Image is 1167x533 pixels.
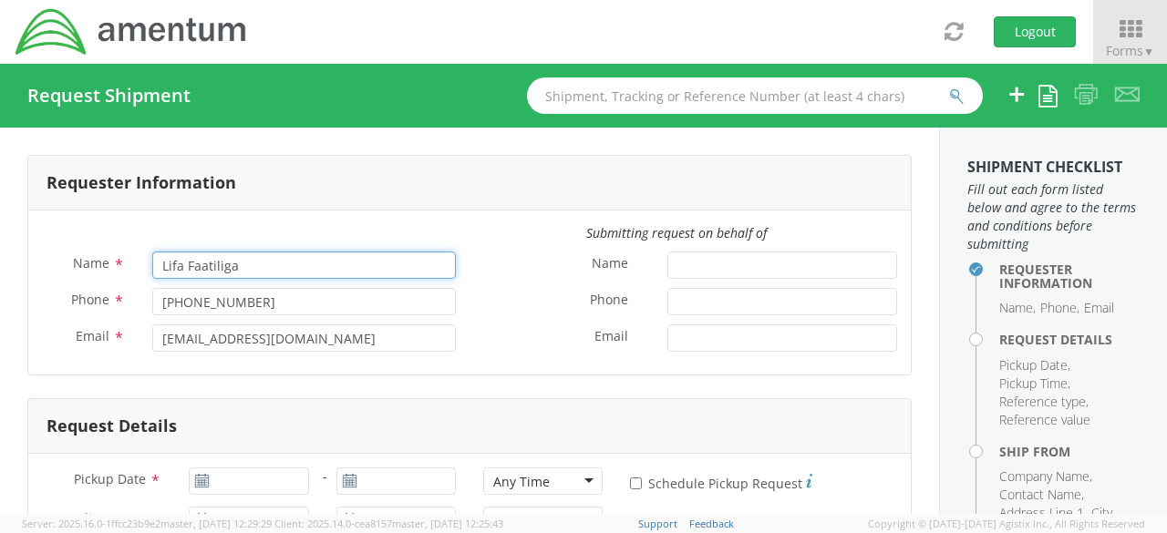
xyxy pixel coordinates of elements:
[999,262,1140,291] h4: Requester Information
[76,327,109,344] span: Email
[999,356,1070,374] li: Pickup Date
[590,291,628,312] span: Phone
[592,254,628,275] span: Name
[999,299,1036,317] li: Name
[638,517,677,530] a: Support
[27,86,191,106] h4: Request Shipment
[46,417,177,436] h3: Request Details
[1040,299,1079,317] li: Phone
[999,411,1090,429] li: Reference value
[68,509,150,530] span: Delivery Date
[630,471,812,493] label: Schedule Pickup Request
[999,333,1140,346] h4: Request Details
[586,224,767,241] i: Submitting request on behalf of
[46,174,236,192] h3: Requester Information
[689,517,734,530] a: Feedback
[967,180,1140,253] span: Fill out each form listed below and agree to the terms and conditions before submitting
[493,473,550,491] div: Any Time
[994,16,1076,47] button: Logout
[71,291,109,308] span: Phone
[160,517,272,530] span: master, [DATE] 12:29:29
[999,467,1092,486] li: Company Name
[1143,44,1154,59] span: ▼
[527,77,983,114] input: Shipment, Tracking or Reference Number (at least 4 chars)
[594,327,628,348] span: Email
[1084,299,1114,317] li: Email
[868,517,1145,531] span: Copyright © [DATE]-[DATE] Agistix Inc., All Rights Reserved
[22,517,272,530] span: Server: 2025.16.0-1ffcc23b9e2
[967,159,1140,176] h3: Shipment Checklist
[999,486,1084,504] li: Contact Name
[1091,504,1115,522] li: City
[999,374,1070,393] li: Pickup Time
[493,512,550,530] div: Any Time
[999,393,1089,411] li: Reference type
[274,517,503,530] span: Client: 2025.14.0-cea8157
[999,504,1087,522] li: Address Line 1
[14,6,249,57] img: dyn-intl-logo-049831509241104b2a82.png
[1106,42,1154,59] span: Forms
[74,470,146,487] span: Pickup Date
[999,445,1140,458] h4: Ship From
[392,517,503,530] span: master, [DATE] 12:25:43
[73,254,109,272] span: Name
[630,477,642,489] input: Schedule Pickup Request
